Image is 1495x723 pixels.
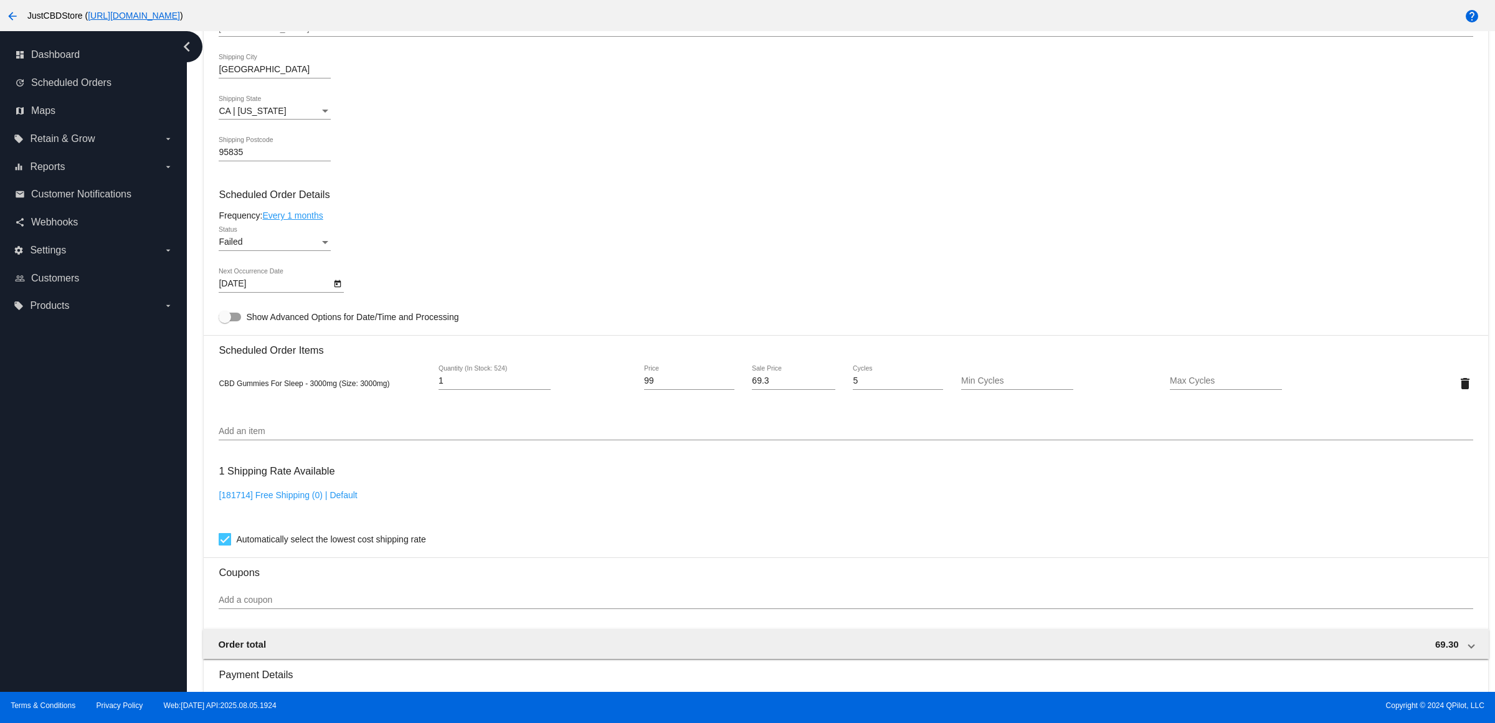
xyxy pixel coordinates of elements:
[164,701,277,710] a: Web:[DATE] API:2025.08.05.1924
[853,376,943,386] input: Cycles
[31,273,79,284] span: Customers
[14,162,24,172] i: equalizer
[31,189,131,200] span: Customer Notifications
[15,78,25,88] i: update
[219,427,1473,437] input: Add an item
[219,659,1473,681] h3: Payment Details
[15,73,173,93] a: update Scheduled Orders
[752,376,835,386] input: Sale Price
[163,301,173,311] i: arrow_drop_down
[219,237,331,247] mat-select: Status
[30,300,69,311] span: Products
[11,701,75,710] a: Terms & Conditions
[219,210,1473,220] div: Frequency:
[218,639,266,650] span: Order total
[331,276,344,290] button: Open calendar
[236,532,425,547] span: Automatically select the lowest cost shipping rate
[15,273,25,283] i: people_outline
[758,701,1484,710] span: Copyright © 2024 QPilot, LLC
[1458,376,1473,391] mat-icon: delete
[15,45,173,65] a: dashboard Dashboard
[644,376,734,386] input: Price
[439,376,551,386] input: Quantity (In Stock: 524)
[30,133,95,144] span: Retain & Grow
[219,557,1473,579] h3: Coupons
[15,217,25,227] i: share
[30,245,66,256] span: Settings
[234,691,313,701] div: Existing methods (4)
[163,134,173,144] i: arrow_drop_down
[219,148,331,158] input: Shipping Postcode
[1464,9,1479,24] mat-icon: help
[97,701,143,710] a: Privacy Policy
[14,134,24,144] i: local_offer
[31,49,80,60] span: Dashboard
[219,106,286,116] span: CA | [US_STATE]
[15,189,25,199] i: email
[246,311,458,323] span: Show Advanced Options for Date/Time and Processing
[219,189,1473,201] h3: Scheduled Order Details
[219,490,357,500] a: [181714] Free Shipping (0) | Default
[219,106,331,116] mat-select: Shipping State
[1435,639,1459,650] span: 69.30
[1170,376,1282,386] input: Max Cycles
[219,65,331,75] input: Shipping City
[31,105,55,116] span: Maps
[31,77,112,88] span: Scheduled Orders
[219,595,1473,605] input: Add a coupon
[163,162,173,172] i: arrow_drop_down
[31,217,78,228] span: Webhooks
[203,629,1488,659] mat-expansion-panel-header: Order total 69.30
[15,101,173,121] a: map Maps
[219,335,1473,356] h3: Scheduled Order Items
[14,245,24,255] i: settings
[219,379,389,388] span: CBD Gummies For Sleep - 3000mg (Size: 3000mg)
[15,268,173,288] a: people_outline Customers
[262,210,323,220] a: Every 1 months
[15,50,25,60] i: dashboard
[163,245,173,255] i: arrow_drop_down
[27,11,183,21] span: JustCBDStore ( )
[5,9,20,24] mat-icon: arrow_back
[15,184,173,204] a: email Customer Notifications
[88,11,180,21] a: [URL][DOMAIN_NAME]
[219,237,242,247] span: Failed
[961,376,1073,386] input: Min Cycles
[219,458,335,484] h3: 1 Shipping Rate Available
[15,106,25,116] i: map
[30,161,65,172] span: Reports
[15,212,173,232] a: share Webhooks
[14,301,24,311] i: local_offer
[219,279,331,289] input: Next Occurrence Date
[343,691,455,701] div: Load Methods from Gateway
[177,37,197,57] i: chevron_left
